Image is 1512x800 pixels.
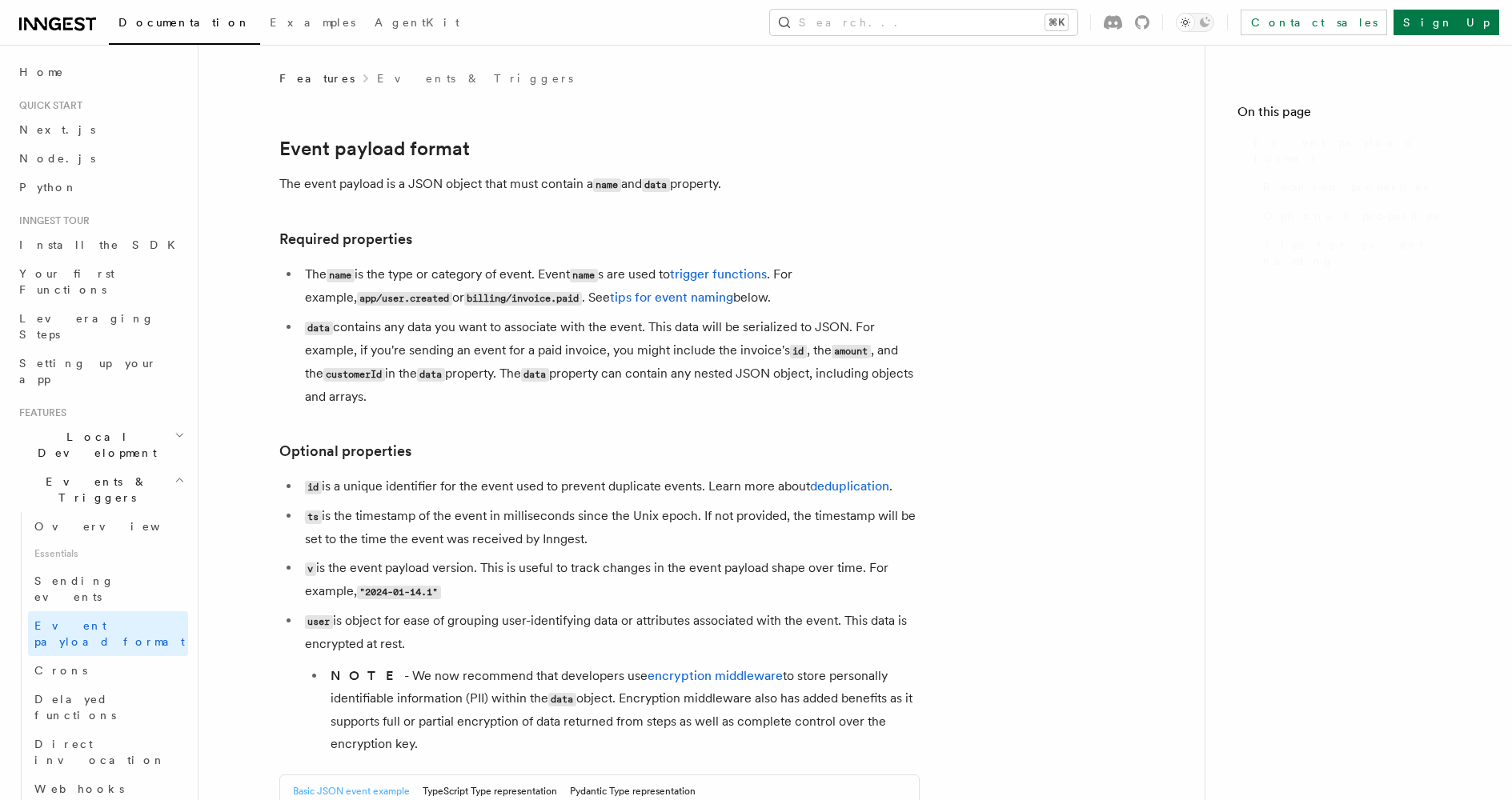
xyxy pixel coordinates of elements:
span: Tips for event naming [1263,237,1480,269]
button: Toggle dark mode [1176,13,1214,32]
code: ts [305,510,322,524]
a: Sending events [28,566,188,611]
a: encryption middleware [648,668,783,683]
li: is object for ease of grouping user-identifying data or attributes associated with the event. Thi... [300,610,920,755]
span: Python [19,181,78,194]
span: Your first Functions [19,267,114,296]
span: Leveraging Steps [19,312,154,341]
a: Install the SDK [13,230,188,259]
code: amount [832,345,871,358]
li: - We now recommend that developers use to store personally identifiable information (PII) within ... [326,665,920,755]
p: The event payload is a JSON object that must contain a and property. [279,173,920,196]
code: name [593,178,621,192]
a: Examples [260,5,365,43]
a: Optional properties [279,440,411,462]
a: Documentation [109,5,260,45]
a: Home [13,58,188,86]
a: Direct invocation [28,730,188,774]
span: AgentKit [375,16,459,29]
a: Delayed functions [28,685,188,730]
span: Setting up your app [19,357,157,386]
span: Documentation [118,16,251,29]
code: data [642,178,670,192]
a: Required properties [279,228,412,250]
span: Delayed functions [34,693,116,722]
a: Overview [28,512,188,541]
li: is the event payload version. This is useful to track changes in the event payload shape over tim... [300,557,920,603]
span: Install the SDK [19,238,185,251]
code: name [327,269,355,282]
span: Quick start [13,99,82,112]
code: name [570,269,598,282]
span: Next.js [19,123,95,136]
a: Tips for event naming [1257,230,1480,275]
code: data [417,368,445,382]
li: The is the type or category of event. Event s are used to . For example, or . See below. [300,263,920,310]
span: Local Development [13,429,174,461]
code: data [548,693,576,706]
strong: NOTE [331,668,404,683]
span: Sending events [34,574,114,603]
span: Event payload format [1253,134,1480,166]
button: Search...⌘K [770,10,1077,35]
span: Direct invocation [34,738,166,766]
li: contains any data you want to associate with the event. This data will be serialized to JSON. For... [300,316,920,408]
a: Event payload format [279,138,470,160]
a: Event payload format [28,611,188,656]
code: "2024-01-14.1" [357,586,441,599]
span: Webhooks [34,782,124,795]
span: Required properties [1263,179,1428,195]
h4: On this page [1237,102,1480,128]
a: tips for event naming [610,290,733,305]
kbd: ⌘K [1045,14,1068,30]
span: Essentials [28,541,188,566]
span: Crons [34,664,87,677]
button: Local Development [13,422,188,467]
span: Inngest tour [13,214,90,227]
code: app/user.created [357,292,452,306]
a: Python [13,173,188,202]
a: Sign Up [1394,10,1499,35]
code: billing/invoice.paid [464,292,582,306]
a: Crons [28,656,188,685]
button: Events & Triggers [13,467,188,512]
span: Examples [270,16,355,29]
code: v [305,562,316,576]
a: Contact sales [1241,10,1387,35]
code: customerId [323,368,385,382]
code: data [521,368,549,382]
li: is a unique identifier for the event used to prevent duplicate events. Learn more about . [300,475,920,498]
a: Required properties [1257,173,1480,202]
a: AgentKit [365,5,469,43]
a: Node.js [13,144,188,173]
span: Event payload format [34,619,185,648]
span: Node.js [19,152,95,165]
a: Leveraging Steps [13,304,188,349]
code: id [305,481,322,494]
a: Optional properties [1257,202,1480,230]
a: Setting up your app [13,349,188,394]
code: user [305,615,333,629]
span: Features [279,70,355,86]
span: Optional properties [1263,208,1439,224]
code: data [305,322,333,335]
span: Features [13,406,66,419]
span: Home [19,64,64,80]
a: Events & Triggers [377,70,573,86]
span: Events & Triggers [13,474,174,506]
a: deduplication [810,478,889,494]
code: id [790,345,807,358]
a: trigger functions [670,266,767,282]
li: is the timestamp of the event in milliseconds since the Unix epoch. If not provided, the timestam... [300,505,920,550]
a: Event payload format [1247,128,1480,173]
a: Your first Functions [13,259,188,304]
span: Overview [34,520,199,533]
a: Next.js [13,115,188,144]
